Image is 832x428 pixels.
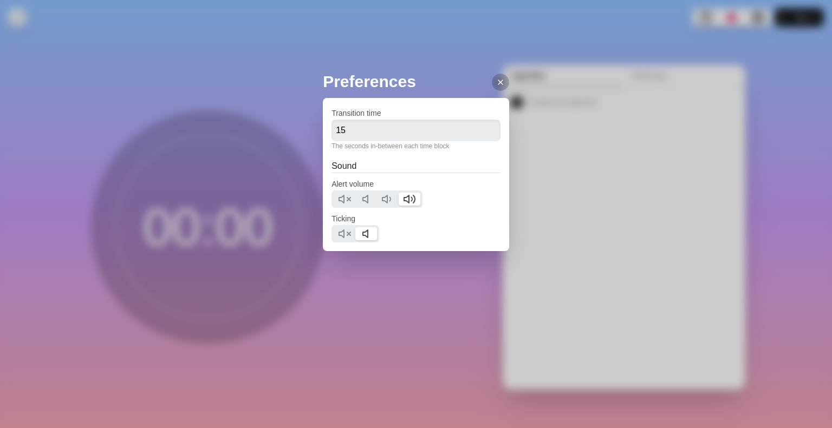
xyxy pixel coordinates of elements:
[331,180,374,188] label: Alert volume
[331,214,355,223] label: Ticking
[323,69,509,94] h2: Preferences
[331,160,500,173] h2: Sound
[331,141,500,151] p: The seconds in-between each time block
[331,109,381,117] label: Transition time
